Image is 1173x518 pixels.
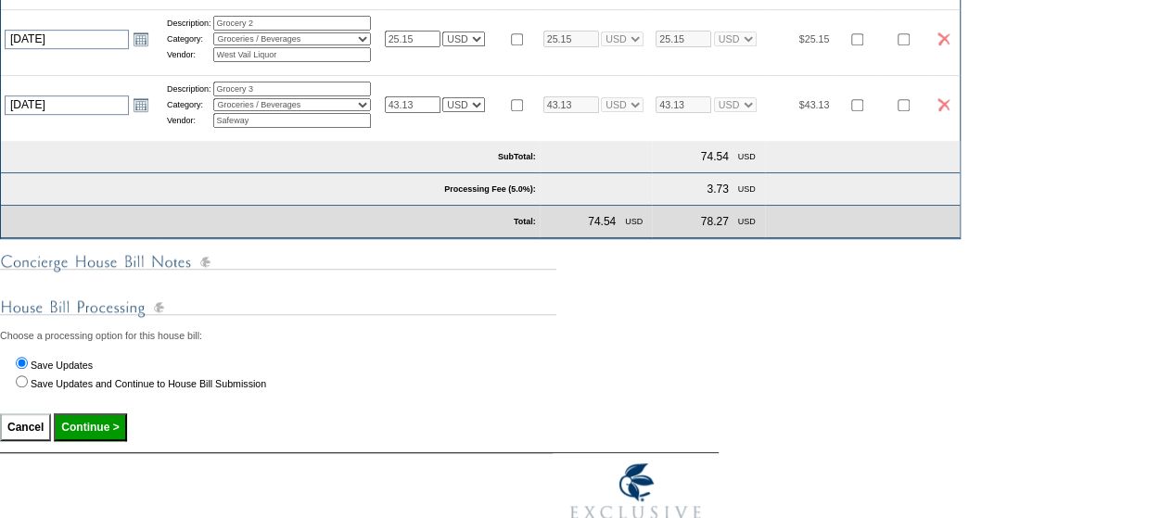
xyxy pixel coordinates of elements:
td: Category: [167,32,211,45]
td: Total: [161,206,540,238]
td: Category: [167,98,211,111]
td: Processing Fee (5.0%): [1,173,540,206]
span: $25.15 [799,33,830,44]
td: Vendor: [167,113,211,128]
td: USD [621,211,646,232]
img: icon_delete2.gif [937,98,950,111]
td: USD [734,146,759,167]
td: USD [734,179,759,199]
a: Open the calendar popup. [131,95,151,115]
td: SubTotal: [1,141,540,173]
td: 74.54 [584,211,619,232]
td: Description: [167,82,211,96]
td: 74.54 [697,146,733,167]
label: Save Updates and Continue to House Bill Submission [31,378,266,389]
a: Open the calendar popup. [131,29,151,49]
label: Save Updates [31,360,93,371]
input: Continue > [54,413,126,441]
td: USD [734,211,759,232]
td: Description: [167,16,211,31]
td: Vendor: [167,47,211,62]
td: 78.27 [697,211,733,232]
img: icon_delete2.gif [937,32,950,45]
span: $43.13 [799,99,830,110]
td: 3.73 [703,179,732,199]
